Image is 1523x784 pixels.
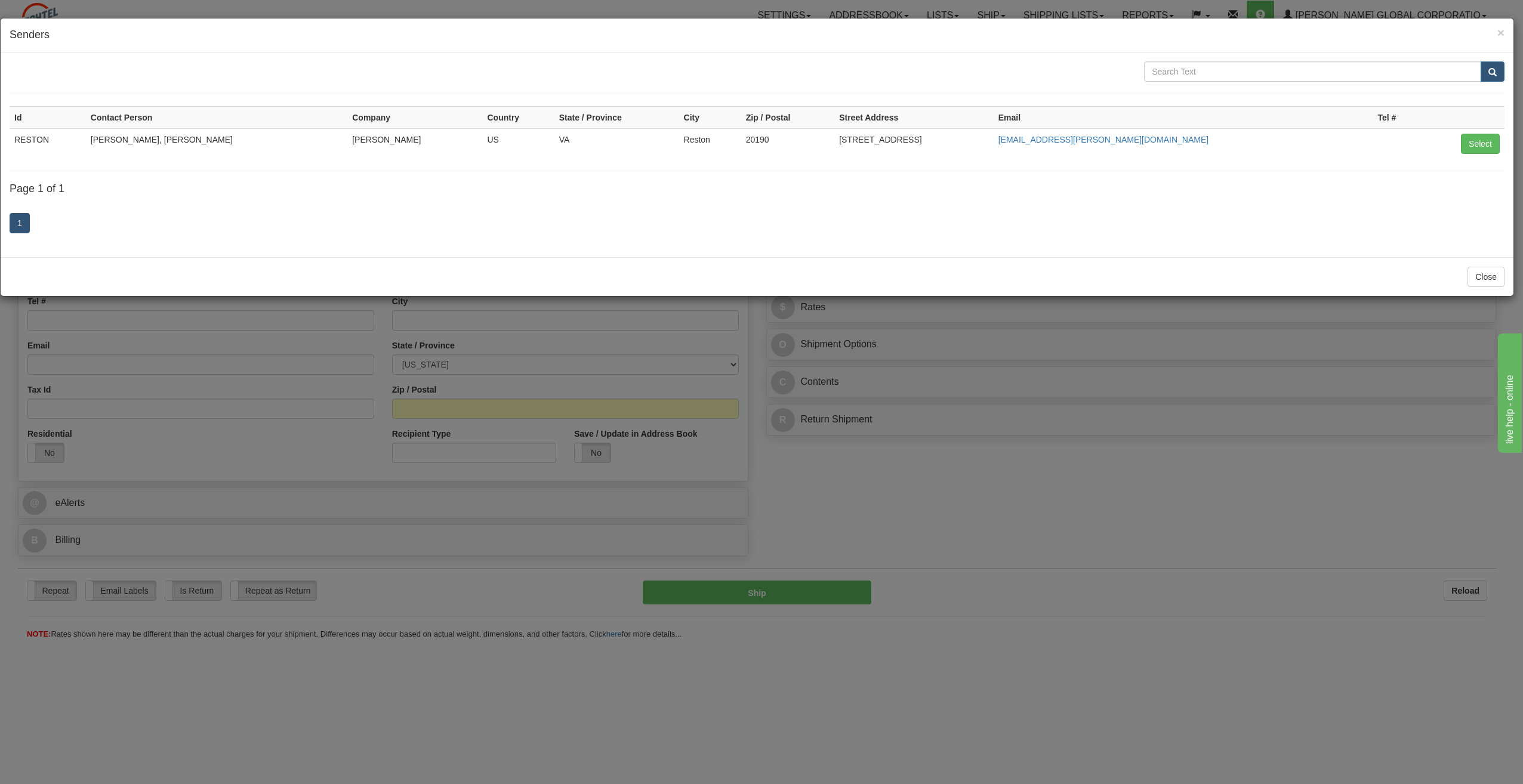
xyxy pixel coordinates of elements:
[9,7,110,21] div: live help - online
[554,128,679,159] td: VA
[10,27,1504,43] h4: Senders
[86,128,347,159] td: [PERSON_NAME], [PERSON_NAME]
[1467,267,1504,287] button: Close
[10,106,86,128] th: Id
[86,106,347,128] th: Contact Person
[1373,106,1421,128] th: Tel #
[554,106,679,128] th: State / Province
[482,106,554,128] th: Country
[741,106,834,128] th: Zip / Postal
[1497,26,1504,39] span: ×
[834,128,994,159] td: [STREET_ADDRESS]
[998,135,1208,144] a: [EMAIL_ADDRESS][PERSON_NAME][DOMAIN_NAME]
[994,106,1373,128] th: Email
[10,213,30,233] a: 1
[347,128,482,159] td: [PERSON_NAME]
[1497,26,1504,39] button: Close
[10,128,86,159] td: RESTON
[1144,61,1481,82] input: Search Text
[834,106,994,128] th: Street Address
[347,106,482,128] th: Company
[1496,331,1522,453] iframe: chat widget
[741,128,834,159] td: 20190
[679,128,741,159] td: Reston
[482,128,554,159] td: US
[679,106,741,128] th: City
[10,183,1504,195] h4: Page 1 of 1
[1461,134,1500,154] button: Select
